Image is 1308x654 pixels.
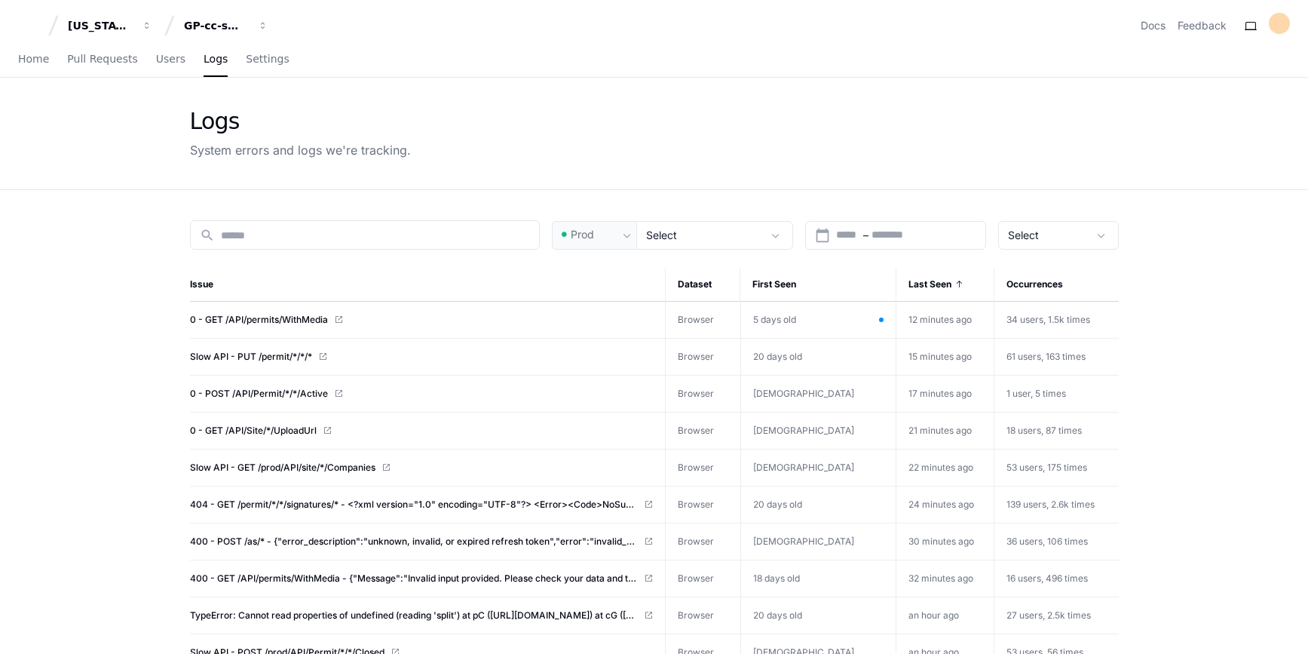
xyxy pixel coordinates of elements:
[190,609,654,622] a: TypeError: Cannot read properties of undefined (reading 'split') at pC ([URL][DOMAIN_NAME]) at cG...
[666,560,740,597] td: Browser
[67,42,137,77] a: Pull Requests
[246,54,289,63] span: Settings
[863,228,868,243] span: –
[204,42,228,77] a: Logs
[1141,18,1166,33] a: Docs
[908,278,951,290] span: Last Seen
[190,609,639,622] span: TypeError: Cannot read properties of undefined (reading 'split') at pC ([URL][DOMAIN_NAME]) at cG...
[896,524,994,560] td: 30 minutes ago
[190,462,654,474] a: Slow API - GET /prod/API/site/*/Companies
[18,42,49,77] a: Home
[190,573,639,585] span: 400 - GET /API/permits/WithMedia - {"Message":"Invalid input provided. Please check your data and...
[896,376,994,413] td: 17 minutes ago
[1006,499,1095,510] span: 139 users, 2.6k times
[896,450,994,487] td: 22 minutes ago
[666,376,740,413] td: Browser
[190,499,639,511] span: 404 - GET /permit/*/*/signatures/* - <?xml version="1.0" encoding="UTF-8"?> <Error><Code>NoSuchKe...
[1006,462,1087,473] span: 53 users, 175 times
[190,351,654,363] a: Slow API - PUT /permit/*/*/*
[752,278,796,290] span: First Seen
[666,302,740,339] td: Browser
[896,487,994,524] td: 24 minutes ago
[896,302,994,339] td: 12 minutes ago
[1178,18,1227,33] button: Feedback
[740,450,896,486] td: [DEMOGRAPHIC_DATA]
[666,524,740,560] td: Browser
[666,450,740,487] td: Browser
[190,536,654,548] a: 400 - POST /as/* - {"error_description":"unknown, invalid, or expired refresh token","error":"inv...
[1006,536,1088,547] span: 36 users, 106 times
[666,268,740,302] th: Dataset
[1008,229,1039,241] span: Select
[666,487,740,524] td: Browser
[815,228,830,243] button: Open calendar
[184,18,249,33] div: GP-cc-sml-apps
[740,597,896,634] td: 20 days old
[740,524,896,560] td: [DEMOGRAPHIC_DATA]
[190,314,328,326] span: 0 - GET /API/permits/WithMedia
[646,229,677,241] span: Select
[815,228,830,243] mat-icon: calendar_today
[1006,388,1066,399] span: 1 user, 5 times
[1006,425,1082,436] span: 18 users, 87 times
[67,54,137,63] span: Pull Requests
[156,54,185,63] span: Users
[1006,609,1091,621] span: 27 users, 2.5k times
[190,351,312,363] span: Slow API - PUT /permit/*/*/*
[190,268,666,302] th: Issue
[190,141,411,159] div: System errors and logs we're tracking.
[740,302,896,338] td: 5 days old
[62,12,158,39] button: [US_STATE] Pacific
[666,339,740,376] td: Browser
[740,339,896,375] td: 20 days old
[740,487,896,523] td: 20 days old
[896,597,994,634] td: an hour ago
[190,425,317,437] span: 0 - GET /API/Site/*/UploadUrl
[571,227,594,242] span: Prod
[246,42,289,77] a: Settings
[204,54,228,63] span: Logs
[200,228,215,243] mat-icon: search
[190,314,654,326] a: 0 - GET /API/permits/WithMedia
[896,560,994,597] td: 32 minutes ago
[18,54,49,63] span: Home
[994,268,1119,302] th: Occurrences
[896,339,994,376] td: 15 minutes ago
[896,413,994,450] td: 21 minutes ago
[190,573,654,585] a: 400 - GET /API/permits/WithMedia - {"Message":"Invalid input provided. Please check your data and...
[156,42,185,77] a: Users
[190,462,375,474] span: Slow API - GET /prod/API/site/*/Companies
[1006,573,1088,584] span: 16 users, 496 times
[190,108,411,135] div: Logs
[1006,314,1090,325] span: 34 users, 1.5k times
[1006,351,1086,362] span: 61 users, 163 times
[190,388,654,400] a: 0 - POST /API/Permit/*/*/Active
[666,413,740,450] td: Browser
[740,560,896,597] td: 18 days old
[190,499,654,511] a: 404 - GET /permit/*/*/signatures/* - <?xml version="1.0" encoding="UTF-8"?> <Error><Code>NoSuchKe...
[190,536,639,548] span: 400 - POST /as/* - {"error_description":"unknown, invalid, or expired refresh token","error":"inv...
[178,12,274,39] button: GP-cc-sml-apps
[190,425,654,437] a: 0 - GET /API/Site/*/UploadUrl
[740,376,896,412] td: [DEMOGRAPHIC_DATA]
[740,413,896,449] td: [DEMOGRAPHIC_DATA]
[190,388,328,400] span: 0 - POST /API/Permit/*/*/Active
[666,597,740,634] td: Browser
[68,18,133,33] div: [US_STATE] Pacific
